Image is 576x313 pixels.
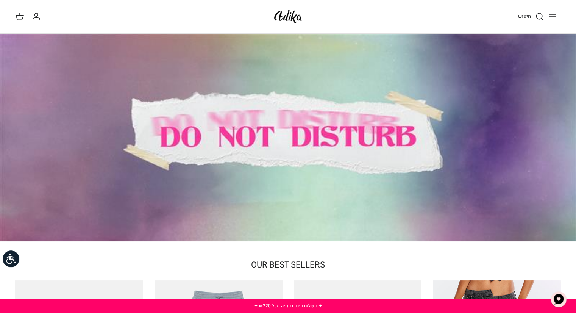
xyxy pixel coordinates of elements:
[518,12,544,21] a: חיפוש
[544,8,561,25] button: Toggle menu
[254,302,322,309] a: ✦ משלוח חינם בקנייה מעל ₪220 ✦
[547,288,570,311] button: צ'אט
[32,12,44,21] a: החשבון שלי
[251,259,325,271] a: OUR BEST SELLERS
[272,8,304,25] img: Adika IL
[518,13,531,20] span: חיפוש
